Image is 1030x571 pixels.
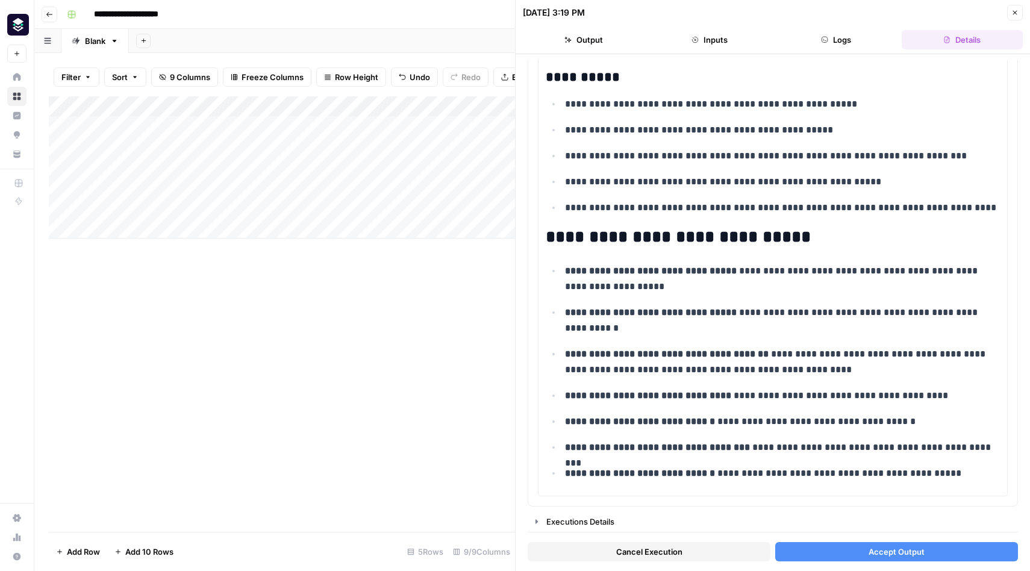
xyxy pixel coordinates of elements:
button: Executions Details [528,512,1017,531]
span: Accept Output [869,546,925,558]
span: 9 Columns [170,71,210,83]
button: Row Height [316,67,386,87]
div: [DATE] 3:19 PM [523,7,585,19]
span: Cancel Execution [616,546,682,558]
button: Output [523,30,645,49]
button: Cancel Execution [528,542,770,561]
button: Add 10 Rows [107,542,181,561]
span: Add Row [67,546,100,558]
button: Undo [391,67,438,87]
span: Row Height [335,71,378,83]
button: Redo [443,67,488,87]
button: Export CSV [493,67,563,87]
div: Executions Details [546,516,1010,528]
div: 9/9 Columns [448,542,515,561]
button: 9 Columns [151,67,218,87]
button: Inputs [649,30,771,49]
div: 5 Rows [402,542,448,561]
button: Freeze Columns [223,67,311,87]
button: Details [902,30,1023,49]
a: Blank [61,29,129,53]
div: Blank [85,35,105,47]
span: Redo [461,71,481,83]
button: Accept Output [775,542,1018,561]
span: Undo [410,71,430,83]
img: Platformengineering.org Logo [7,14,29,36]
button: Logs [775,30,897,49]
span: Freeze Columns [242,71,304,83]
button: Help + Support [7,547,27,566]
a: Your Data [7,145,27,164]
button: Filter [54,67,99,87]
a: Browse [7,87,27,106]
a: Settings [7,508,27,528]
a: Insights [7,106,27,125]
a: Opportunities [7,125,27,145]
button: Sort [104,67,146,87]
span: Filter [61,71,81,83]
a: Home [7,67,27,87]
span: Sort [112,71,128,83]
span: Add 10 Rows [125,546,173,558]
button: Workspace: Platformengineering.org [7,10,27,40]
a: Usage [7,528,27,547]
button: Add Row [49,542,107,561]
